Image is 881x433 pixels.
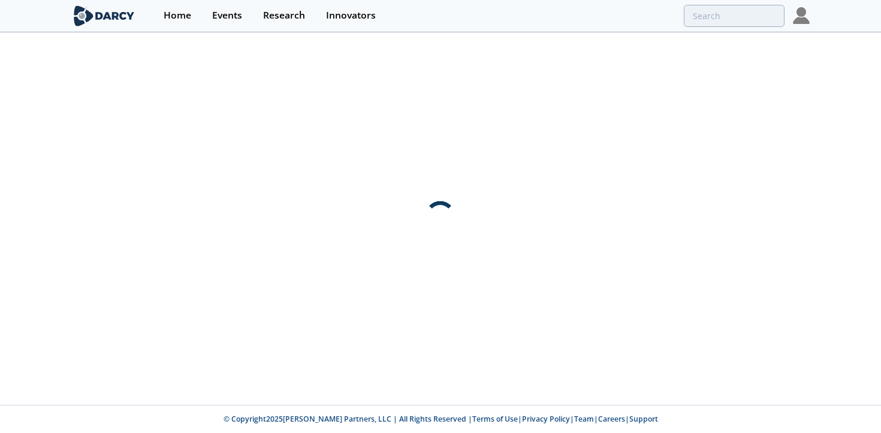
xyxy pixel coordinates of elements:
a: Careers [598,414,625,424]
div: Home [164,11,191,20]
p: © Copyright 2025 [PERSON_NAME] Partners, LLC | All Rights Reserved | | | | | [26,414,855,425]
a: Privacy Policy [522,414,570,424]
div: Events [212,11,242,20]
a: Support [629,414,658,424]
img: Profile [793,7,810,24]
div: Innovators [326,11,376,20]
a: Terms of Use [472,414,518,424]
div: Research [263,11,305,20]
img: logo-wide.svg [71,5,137,26]
a: Team [574,414,594,424]
input: Advanced Search [684,5,785,27]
